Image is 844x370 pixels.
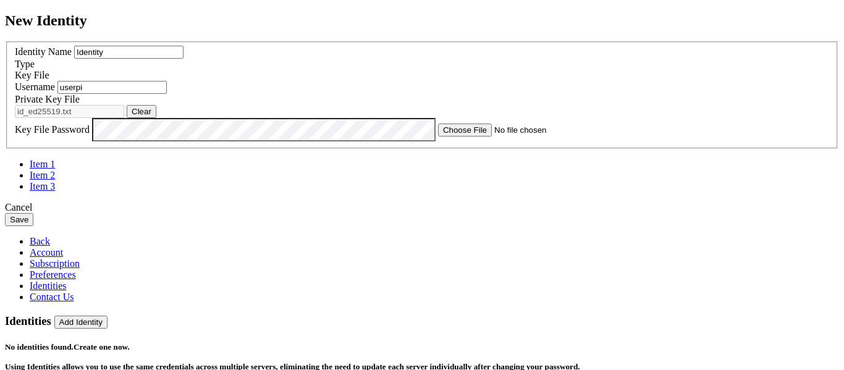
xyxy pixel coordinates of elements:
a: Create one now. [74,342,130,351]
button: Save [5,213,33,226]
a: Preferences [30,269,76,280]
a: Item 3 [30,181,55,191]
label: Key File Password [15,124,90,135]
a: Item 2 [30,170,55,180]
label: Identity Name [15,46,72,57]
a: Identities [30,280,67,291]
span: Key File [15,70,49,80]
input: Login Username [57,81,167,94]
label: Private Key File [15,94,80,104]
label: Type [15,59,35,69]
h3: Identities [5,314,839,329]
a: Item 1 [30,159,55,169]
div: Key File [15,70,829,81]
a: Account [30,247,63,258]
button: Clear [127,105,156,118]
h2: New Identity [5,12,839,29]
a: Back [30,236,50,246]
button: Add Identity [54,316,108,329]
a: Contact Us [30,292,74,302]
label: Username [15,82,55,92]
a: Subscription [30,258,80,269]
div: Cancel [5,202,839,213]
